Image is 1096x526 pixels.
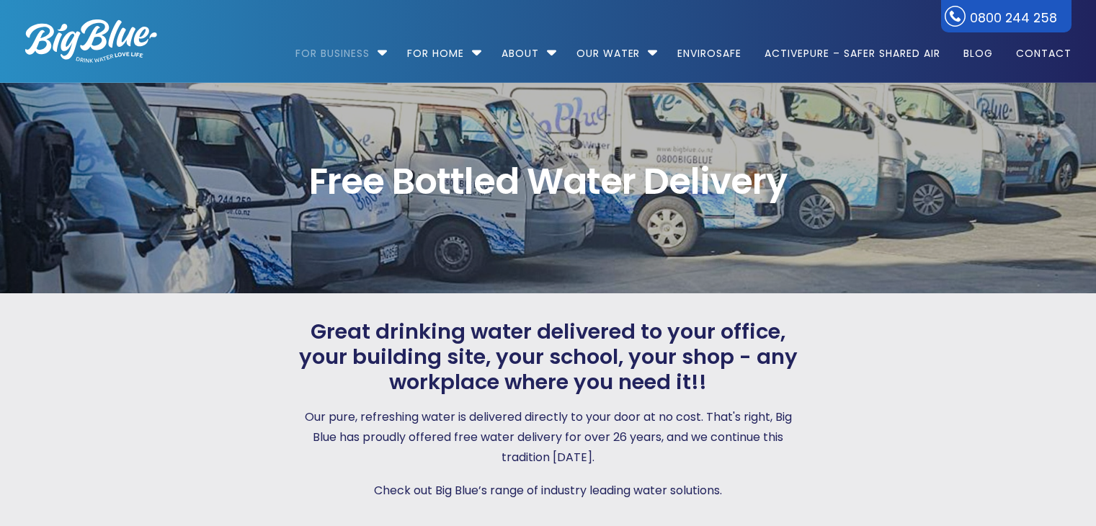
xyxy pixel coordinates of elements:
[293,319,803,394] span: Great drinking water delivered to your office, your building site, your school, your shop - any w...
[293,407,803,468] p: Our pure, refreshing water is delivered directly to your door at no cost. That's right, Big Blue ...
[293,481,803,501] p: Check out Big Blue’s range of industry leading water solutions.
[25,19,157,63] img: logo
[25,164,1072,200] span: Free Bottled Water Delivery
